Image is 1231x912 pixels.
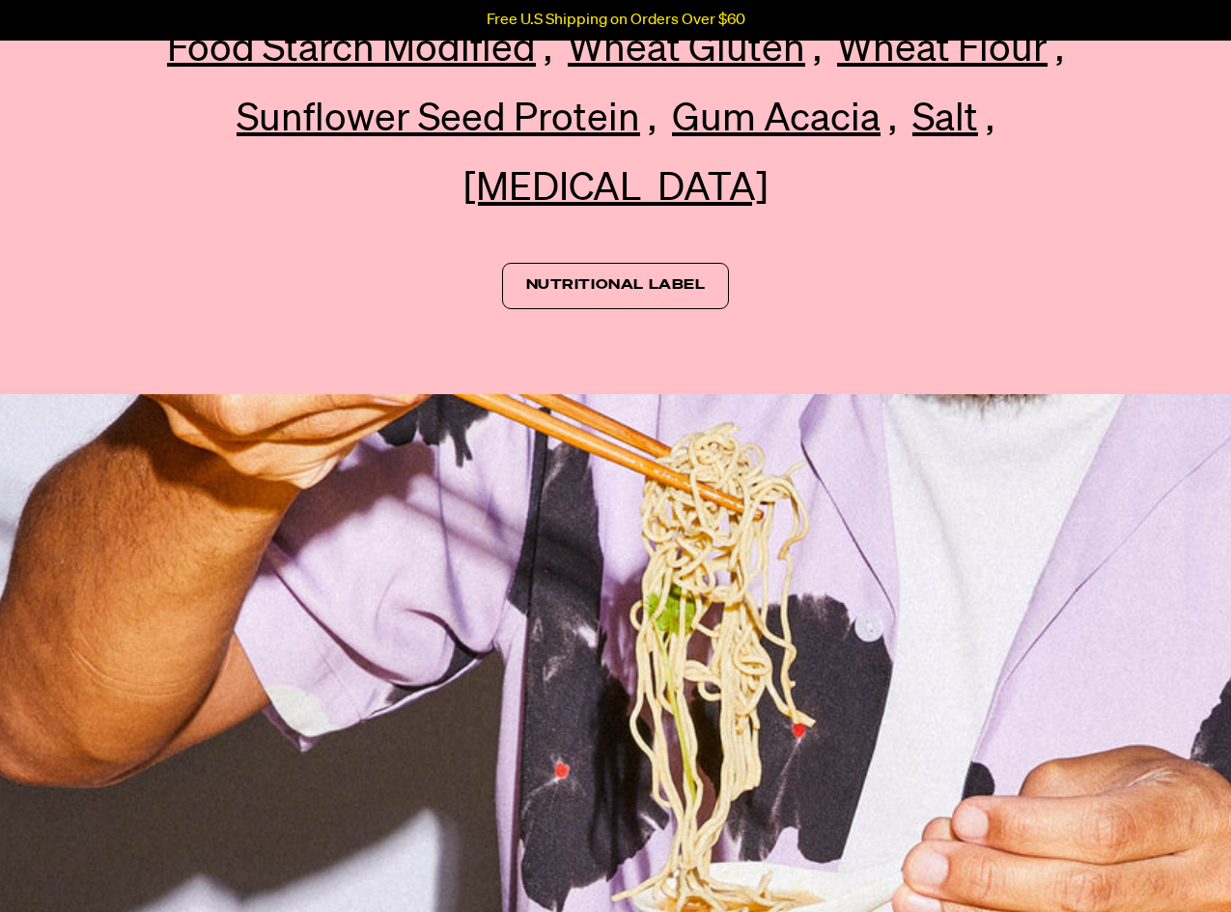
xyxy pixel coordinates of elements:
[568,31,805,70] span: Wheat Gluten
[502,263,730,309] a: Nutritional Label
[487,12,745,29] p: Free U.S Shipping on Orders Over $60
[463,170,769,209] span: [MEDICAL_DATA]
[237,100,640,139] span: Sunflower Seed Protein
[167,31,536,70] span: Food Starch Modified
[672,100,881,139] span: Gum Acacia
[837,31,1048,70] span: Wheat Flour
[912,100,978,139] span: Salt
[10,823,204,902] iframe: Marketing Popup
